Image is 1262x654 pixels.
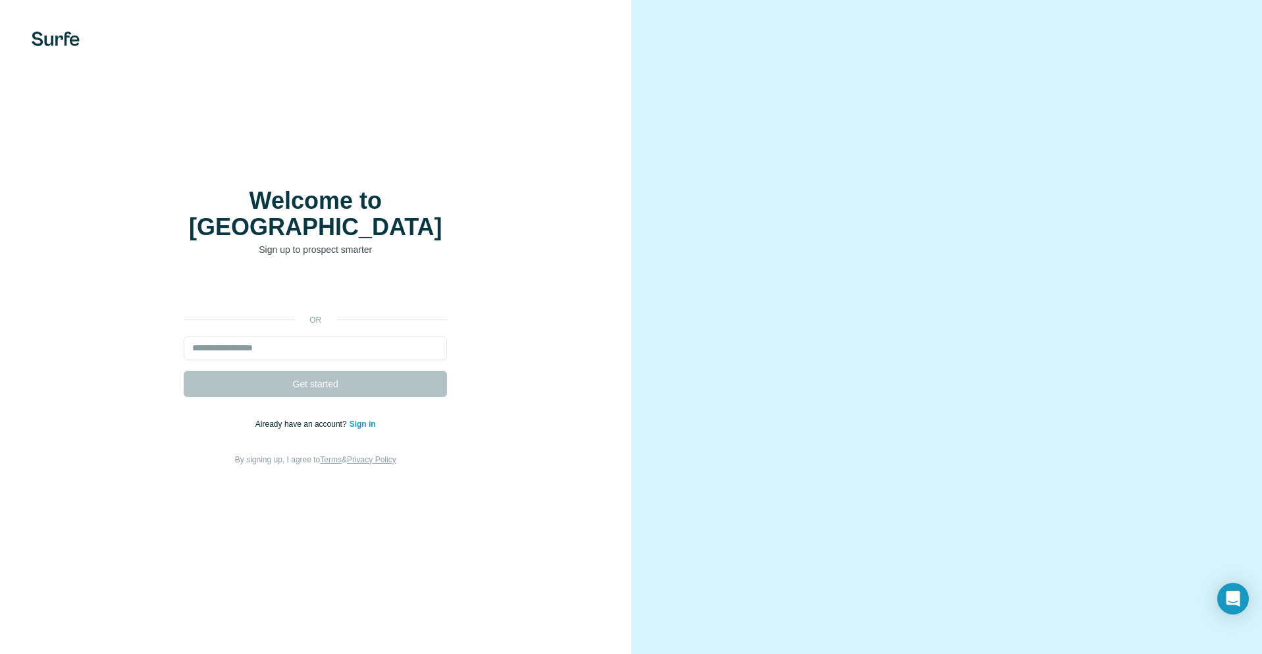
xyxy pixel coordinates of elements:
[320,455,342,464] a: Terms
[294,314,336,326] p: or
[184,243,447,256] p: Sign up to prospect smarter
[350,420,376,429] a: Sign in
[235,455,396,464] span: By signing up, I agree to &
[1217,583,1249,614] div: Open Intercom Messenger
[255,420,350,429] span: Already have an account?
[347,455,396,464] a: Privacy Policy
[184,188,447,240] h1: Welcome to [GEOGRAPHIC_DATA]
[177,276,454,305] iframe: Sign in with Google Button
[32,32,80,46] img: Surfe's logo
